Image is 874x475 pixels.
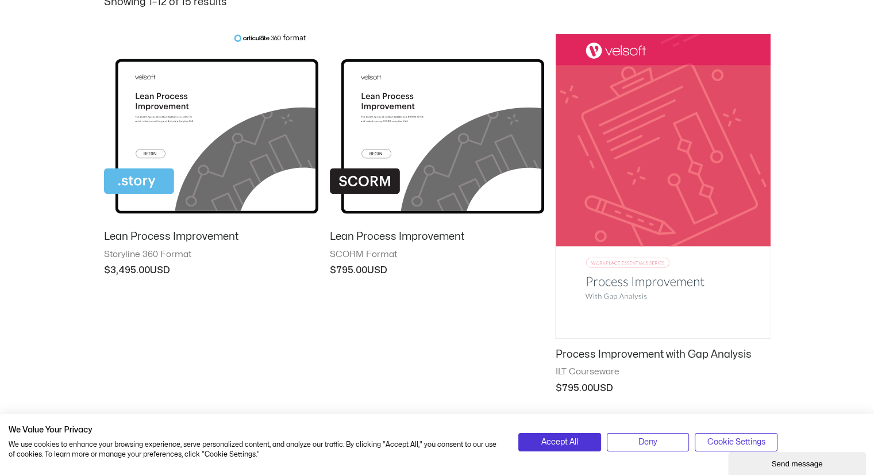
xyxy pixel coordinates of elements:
span: Deny [638,436,657,449]
img: Lean Process Improvement [330,34,544,221]
button: Adjust cookie preferences [695,433,777,451]
span: $ [330,266,336,275]
span: Cookie Settings [707,436,765,449]
h2: Lean Process Improvement [330,230,544,243]
span: Storyline 360 Format [104,249,318,261]
span: ILT Courseware [556,366,770,378]
img: Process Improvement with Gap Analysis [556,34,770,339]
h2: We Value Your Privacy [9,425,501,435]
span: $ [104,266,110,275]
p: We use cookies to enhance your browsing experience, serve personalized content, and analyze our t... [9,440,501,459]
span: SCORM Format [330,249,544,261]
h2: Process Improvement with Gap Analysis [556,348,770,361]
a: Process Improvement with Gap Analysis [556,348,770,366]
iframe: chat widget [728,450,868,475]
a: Lean Process Improvement [104,230,318,248]
img: Lean Process Improvement [104,34,318,221]
h2: Lean Process Improvement [104,230,318,243]
span: Accept All [541,436,578,449]
button: Accept all cookies [518,433,600,451]
bdi: 795.00 [330,266,367,275]
button: Deny all cookies [607,433,689,451]
span: $ [556,384,562,393]
bdi: 3,495.00 [104,266,150,275]
bdi: 795.00 [556,384,593,393]
a: Lean Process Improvement [330,230,544,248]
